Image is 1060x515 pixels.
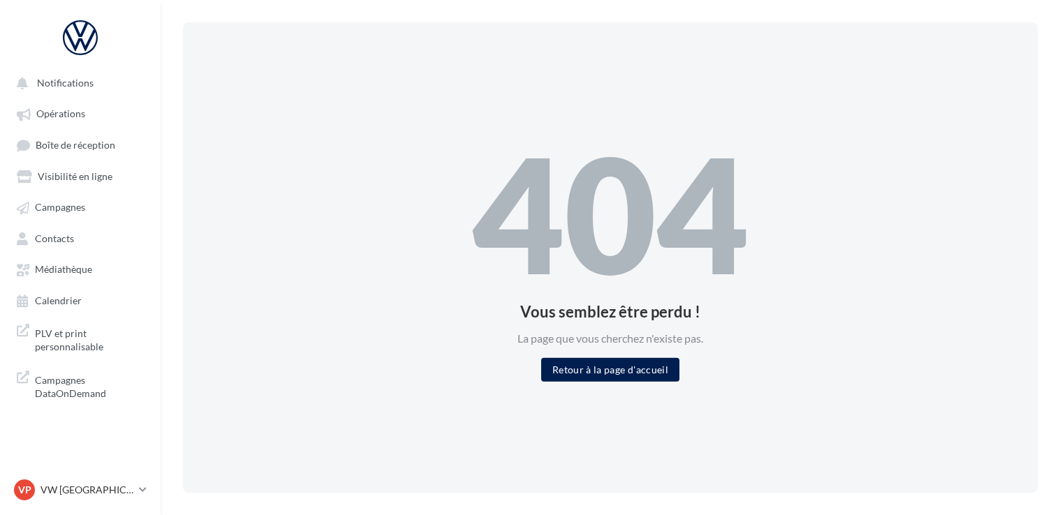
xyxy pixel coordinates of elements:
[35,264,92,276] span: Médiathèque
[8,225,152,251] a: Contacts
[38,170,112,182] span: Visibilité en ligne
[35,202,85,214] span: Campagnes
[36,139,115,151] span: Boîte de réception
[8,132,152,158] a: Boîte de réception
[8,288,152,313] a: Calendrier
[472,134,749,293] div: 404
[35,232,74,244] span: Contacts
[472,330,749,346] div: La page que vous cherchez n'existe pas.
[8,194,152,219] a: Campagnes
[8,318,152,359] a: PLV et print personnalisable
[472,304,749,319] div: Vous semblez être perdu !
[8,256,152,281] a: Médiathèque
[11,477,149,503] a: VP VW [GEOGRAPHIC_DATA] 13
[35,294,82,306] span: Calendrier
[35,324,144,354] span: PLV et print personnalisable
[35,371,144,401] span: Campagnes DataOnDemand
[18,483,31,497] span: VP
[8,100,152,126] a: Opérations
[37,77,94,89] span: Notifications
[36,108,85,120] span: Opérations
[541,357,679,381] button: Retour à la page d'accueil
[8,365,152,406] a: Campagnes DataOnDemand
[41,483,133,497] p: VW [GEOGRAPHIC_DATA] 13
[8,163,152,188] a: Visibilité en ligne
[8,70,147,95] button: Notifications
